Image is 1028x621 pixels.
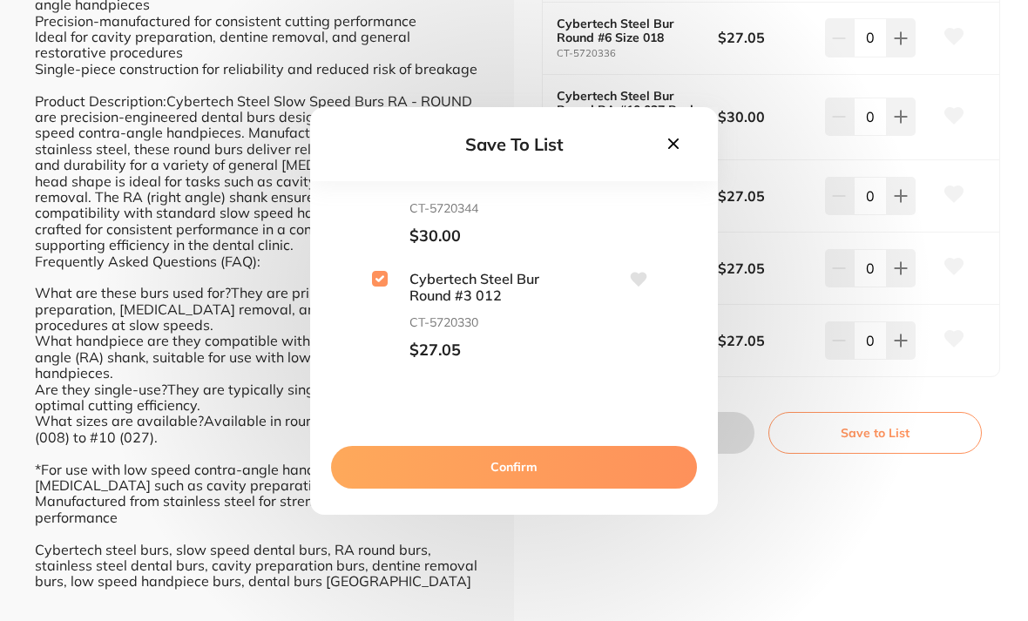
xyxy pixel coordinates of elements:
[331,446,697,488] button: Confirm
[388,201,562,215] span: CT-5720344
[388,315,562,329] span: CT-5720330
[465,133,564,155] span: Save To List
[388,227,562,246] span: $30.00
[388,341,562,360] span: $27.05
[388,271,562,303] span: Cybertech Steel Bur Round #3 012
